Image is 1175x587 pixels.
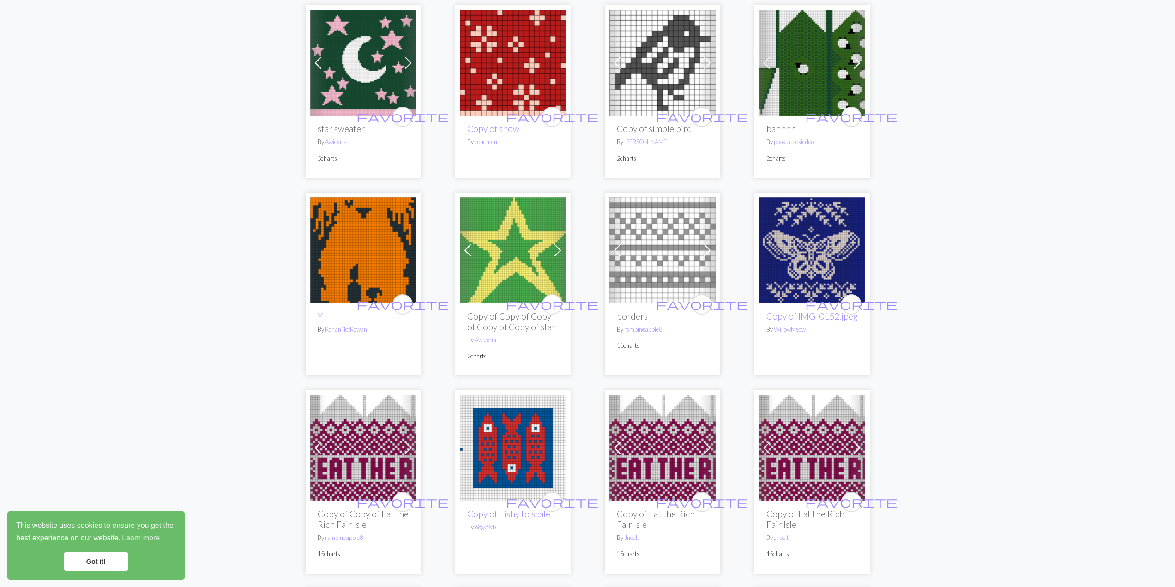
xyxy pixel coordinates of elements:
[617,138,708,146] p: By
[542,492,562,512] button: favourite
[467,311,559,332] h2: Copy of Copy of Copy of Copy of Copy of star
[542,107,562,127] button: favourite
[609,395,716,501] img: Eat the Rich 80x44
[310,442,416,451] a: Eat the Rich 80x44
[356,108,449,126] i: favourite
[617,311,708,321] h2: borders
[766,311,858,321] a: Copy of IMG_0152.jpeg
[841,492,862,512] button: favourite
[805,495,898,509] span: favorite
[766,123,858,134] h2: bahhhh
[609,197,716,303] img: 8x9 border
[318,154,409,163] p: 5 charts
[506,297,598,311] span: favorite
[759,395,865,501] img: Eat the Rich 80x44
[624,534,639,541] a: Jnoelt
[617,325,708,334] p: By
[617,508,708,530] h2: Copy of Eat the Rich Fair Isle
[656,495,748,509] span: favorite
[460,442,566,451] a: Fishy to scale
[356,495,449,509] span: favorite
[609,245,716,254] a: 8x9 border
[656,108,748,126] i: favourite
[609,57,716,66] a: simple bird
[467,138,559,146] p: By
[318,508,409,530] h2: Copy of Copy of Eat the Rich Fair Isle
[766,325,858,334] p: By
[656,297,748,311] span: favorite
[656,295,748,314] i: favourite
[759,197,865,303] img: IMG_0152.jpeg
[356,109,449,124] span: favorite
[692,107,712,127] button: favourite
[64,552,128,571] a: dismiss cookie message
[467,508,550,519] a: Copy of Fishy to scale
[318,533,409,542] p: By
[310,10,416,116] img: Front of sweater
[475,336,496,344] a: Awiexria
[656,109,748,124] span: favorite
[617,123,708,134] h2: Copy of simple bird
[774,534,789,541] a: Jnoelt
[318,138,409,146] p: By
[617,550,708,558] p: 15 charts
[656,493,748,511] i: favourite
[325,138,347,145] a: Awiexria
[460,395,566,501] img: Fishy to scale
[805,108,898,126] i: favourite
[805,295,898,314] i: favourite
[506,493,598,511] i: favourite
[460,245,566,254] a: star
[692,492,712,512] button: favourite
[805,493,898,511] i: favourite
[766,154,858,163] p: 2 charts
[310,245,416,254] a: Y
[7,511,185,580] div: cookieconsent
[624,326,662,333] a: rsmpineapple8
[617,154,708,163] p: 2 charts
[774,326,806,333] a: WillowMeow
[310,395,416,501] img: Eat the Rich 80x44
[617,341,708,350] p: 11 charts
[759,57,865,66] a: bahhhh
[325,326,367,333] a: RonanNotRowan
[766,508,858,530] h2: Copy of Eat the Rich Fair Isle
[506,108,598,126] i: favourite
[318,550,409,558] p: 15 charts
[475,523,496,531] a: 68gy9vb
[841,107,862,127] button: favourite
[318,123,409,134] h2: star sweater
[467,123,519,134] a: Copy of snow
[766,550,858,558] p: 15 charts
[766,533,858,542] p: By
[506,495,598,509] span: favorite
[609,442,716,451] a: Eat the Rich 80x44
[460,57,566,66] a: snow
[356,297,449,311] span: favorite
[774,138,814,145] a: pookiedookiedoo
[121,531,161,545] a: learn more about cookies
[759,245,865,254] a: IMG_0152.jpeg
[506,295,598,314] i: favourite
[759,442,865,451] a: Eat the Rich 80x44
[542,294,562,315] button: favourite
[475,138,497,145] a: coachten
[467,523,559,532] p: By
[759,10,865,116] img: bahhhh
[460,197,566,303] img: star
[841,294,862,315] button: favourite
[617,533,708,542] p: By
[325,534,363,541] a: rsmpineapple8
[310,197,416,303] img: Y
[392,107,413,127] button: favourite
[692,294,712,315] button: favourite
[16,520,176,545] span: This website uses cookies to ensure you get the best experience on our website.
[506,109,598,124] span: favorite
[318,311,323,321] a: Y
[392,492,413,512] button: favourite
[356,295,449,314] i: favourite
[356,493,449,511] i: favourite
[460,10,566,116] img: snow
[318,325,409,334] p: By
[467,336,559,345] p: By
